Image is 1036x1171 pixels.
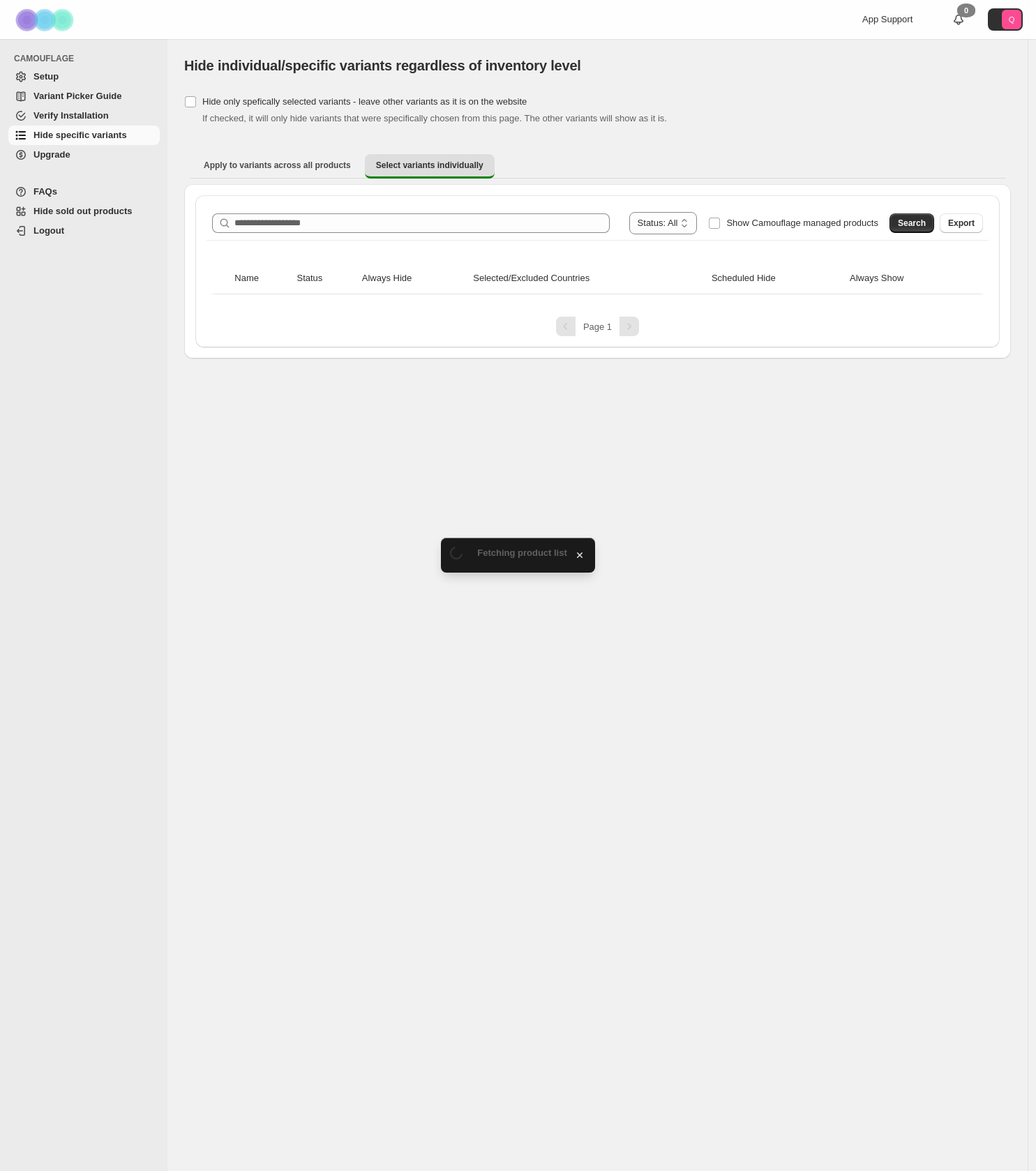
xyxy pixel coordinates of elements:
span: Hide sold out products [33,206,133,216]
span: Hide individual/specific variants regardless of inventory level [184,58,581,73]
th: Status [292,263,357,294]
a: Verify Installation [8,106,160,126]
div: 0 [957,3,975,17]
span: CAMOUFLAGE [14,53,160,64]
th: Selected/Excluded Countries [469,263,707,294]
span: Setup [33,71,59,82]
a: Hide sold out products [8,202,160,221]
button: Apply to variants across all products [193,154,362,176]
nav: Pagination [207,317,989,336]
button: Search [889,213,934,233]
span: Upgrade [33,149,70,160]
button: Avatar with initials Q [988,8,1023,31]
span: FAQs [33,186,57,197]
th: Scheduled Hide [707,263,846,294]
span: If checked, it will only hide variants that were specifically chosen from this page. The other va... [202,113,667,123]
span: Variant Picker Guide [33,91,121,101]
button: Export [940,213,983,233]
img: Camouflage [11,1,81,39]
a: Setup [8,67,160,86]
span: Show Camouflage managed products [726,218,878,228]
span: Fetching product list [477,547,567,558]
a: Logout [8,221,160,241]
span: App Support [862,14,913,24]
div: Select variants individually [184,184,1011,358]
a: Variant Picker Guide [8,86,160,106]
span: Logout [33,225,64,236]
span: Search [898,218,926,229]
span: Hide only spefically selected variants - leave other variants as it is on the website [202,96,527,107]
a: FAQs [8,182,160,202]
text: Q [1009,15,1015,24]
span: Apply to variants across all products [204,160,351,171]
th: Always Show [846,263,965,294]
button: Select variants individually [365,154,495,179]
th: Name [230,263,292,294]
span: Export [948,218,975,229]
a: 0 [952,13,966,27]
a: Hide specific variants [8,126,160,145]
span: Hide specific variants [33,130,127,140]
th: Always Hide [358,263,469,294]
span: Select variants individually [376,160,483,171]
span: Verify Installation [33,110,109,121]
span: Page 1 [583,322,612,332]
span: Avatar with initials Q [1002,10,1021,29]
a: Upgrade [8,145,160,165]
